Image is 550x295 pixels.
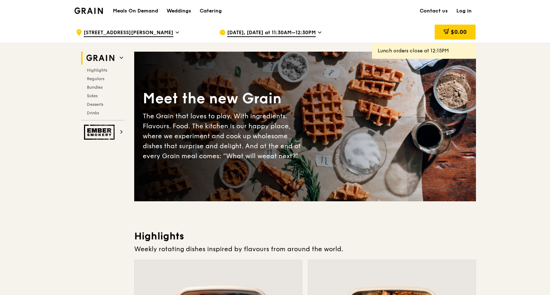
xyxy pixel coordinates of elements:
span: Sides [87,93,98,98]
a: Weddings [162,0,195,22]
span: [DATE], [DATE] at 11:30AM–12:30PM [227,29,316,37]
span: Drinks [87,110,99,115]
span: Bundles [87,85,103,90]
a: Catering [195,0,226,22]
h1: Meals On Demand [113,7,158,15]
div: Weekly rotating dishes inspired by flavours from around the world. [134,244,476,254]
a: Log in [452,0,476,22]
span: [STREET_ADDRESS][PERSON_NAME] [84,29,173,37]
div: Catering [200,0,222,22]
img: Ember Smokery web logo [84,125,117,140]
img: Grain [74,7,103,14]
img: Grain web logo [84,52,117,64]
span: $0.00 [451,29,467,35]
div: The Grain that loves to play. With ingredients. Flavours. Food. The kitchen is our happy place, w... [143,111,305,161]
div: Meet the new Grain [143,89,305,108]
h3: Highlights [134,230,476,243]
span: Regulars [87,76,104,81]
span: Desserts [87,102,103,107]
div: Lunch orders close at 12:15PM [378,47,470,55]
div: Weddings [167,0,191,22]
span: eat next?” [266,152,298,160]
a: Contact us [415,0,452,22]
span: Highlights [87,68,107,73]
